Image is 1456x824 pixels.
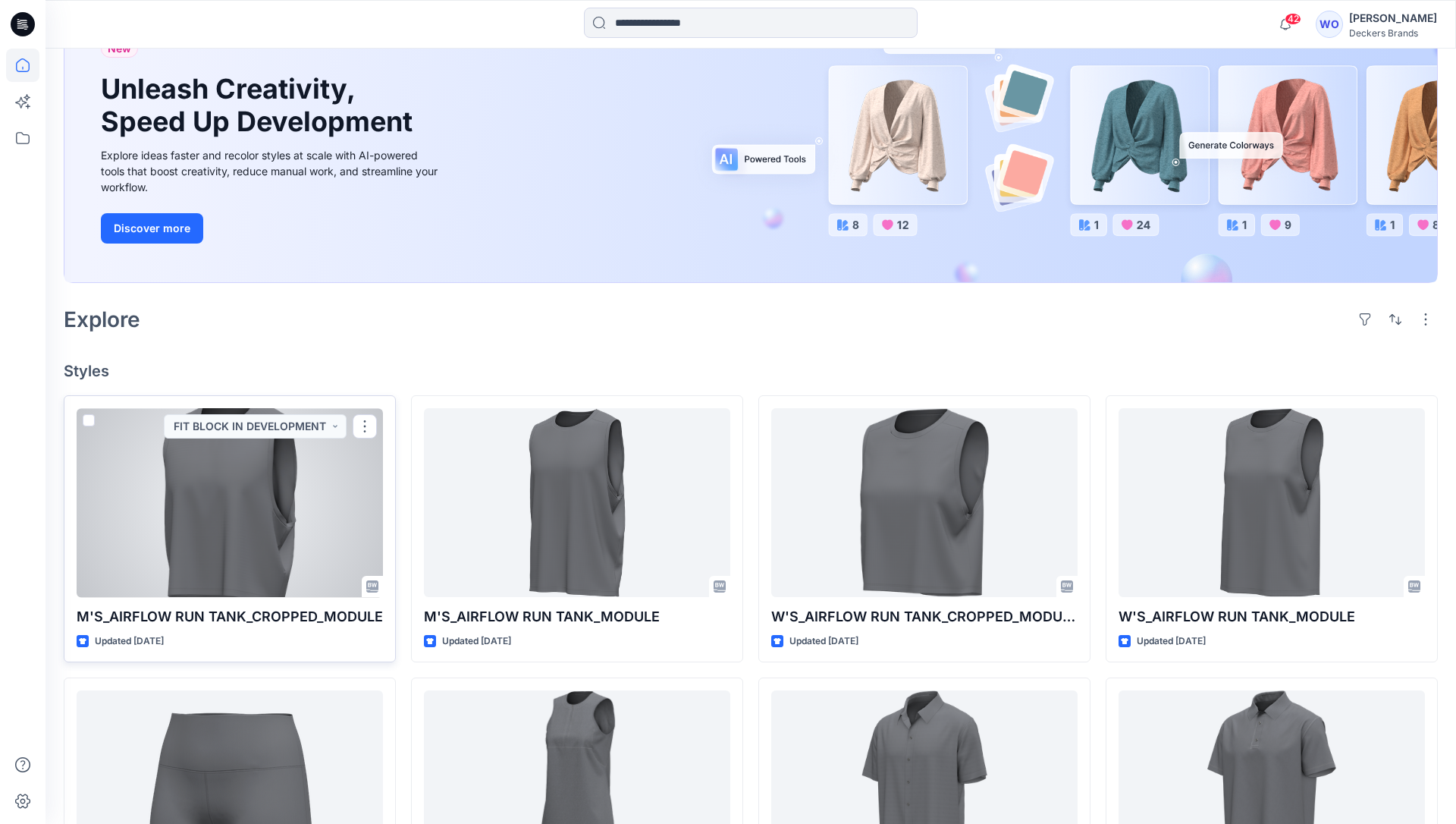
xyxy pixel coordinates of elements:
[424,606,730,627] p: M'S_AIRFLOW RUN TANK_MODULE
[1316,11,1343,38] div: WO
[1349,27,1437,39] div: Deckers Brands
[789,634,858,649] p: Updated [DATE]
[771,606,1078,627] p: W'S_AIRFLOW RUN TANK_CROPPED_MODULE
[64,307,140,332] h2: Explore
[77,408,383,597] a: M'S_AIRFLOW RUN TANK_CROPPED_MODULE
[1119,408,1425,597] a: W'S_AIRFLOW RUN TANK_MODULE
[101,213,203,244] button: Discover more
[95,634,164,649] p: Updated [DATE]
[424,408,730,597] a: M'S_AIRFLOW RUN TANK_MODULE
[1137,634,1206,649] p: Updated [DATE]
[64,362,1438,380] h4: Styles
[1285,13,1301,25] span: 42
[771,408,1078,597] a: W'S_AIRFLOW RUN TANK_CROPPED_MODULE
[77,606,383,627] p: M'S_AIRFLOW RUN TANK_CROPPED_MODULE
[1119,606,1425,627] p: W'S_AIRFLOW RUN TANK_MODULE
[101,147,442,195] div: Explore ideas faster and recolor styles at scale with AI-powered tools that boost creativity, red...
[101,73,419,138] h1: Unleash Creativity, Speed Up Development
[101,213,442,244] a: Discover more
[1349,9,1437,27] div: [PERSON_NAME]
[442,634,511,649] p: Updated [DATE]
